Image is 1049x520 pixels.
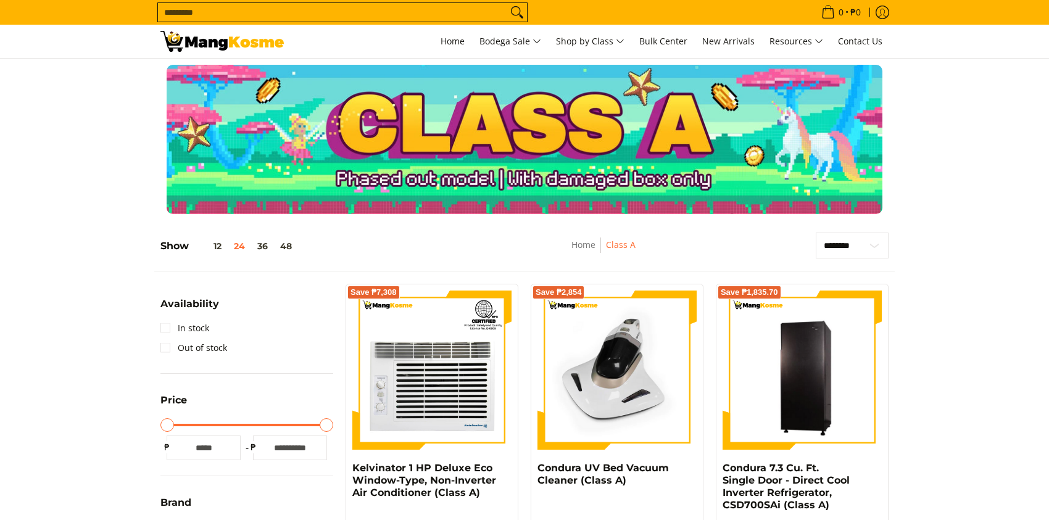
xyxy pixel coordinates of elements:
span: Availability [160,299,219,309]
a: Out of stock [160,338,227,358]
img: Class A | Mang Kosme [160,31,284,52]
button: 12 [189,241,228,251]
a: In stock [160,318,209,338]
span: Save ₱2,854 [536,289,582,296]
a: Bulk Center [633,25,694,58]
a: Shop by Class [550,25,631,58]
span: Save ₱1,835.70 [721,289,778,296]
a: Bodega Sale [473,25,547,58]
a: Home [571,239,595,250]
nav: Breadcrumbs [495,237,711,265]
summary: Open [160,395,187,415]
img: Condura UV Bed Vacuum Cleaner (Class A) [537,291,697,450]
span: Home [441,35,465,47]
span: Shop by Class [556,34,624,49]
span: ₱ [160,441,173,453]
summary: Open [160,299,219,318]
a: Class A [606,239,636,250]
span: 0 [837,8,845,17]
span: New Arrivals [702,35,755,47]
button: Search [507,3,527,22]
span: Resources [769,34,823,49]
img: Kelvinator 1 HP Deluxe Eco Window-Type, Non-Inverter Air Conditioner (Class A) [352,291,512,450]
button: 48 [274,241,298,251]
a: Kelvinator 1 HP Deluxe Eco Window-Type, Non-Inverter Air Conditioner (Class A) [352,462,496,498]
img: Condura 7.3 Cu. Ft. Single Door - Direct Cool Inverter Refrigerator, CSD700SAi (Class A) [723,292,882,448]
button: 36 [251,241,274,251]
span: Bodega Sale [479,34,541,49]
a: Condura UV Bed Vacuum Cleaner (Class A) [537,462,669,486]
nav: Main Menu [296,25,889,58]
span: Price [160,395,187,405]
span: • [818,6,864,19]
a: Contact Us [832,25,889,58]
a: New Arrivals [696,25,761,58]
span: Bulk Center [639,35,687,47]
a: Home [434,25,471,58]
a: Condura 7.3 Cu. Ft. Single Door - Direct Cool Inverter Refrigerator, CSD700SAi (Class A) [723,462,850,511]
h5: Show [160,240,298,252]
span: ₱ [247,441,259,453]
button: 24 [228,241,251,251]
a: Resources [763,25,829,58]
span: Save ₱7,308 [350,289,397,296]
summary: Open [160,498,191,517]
span: ₱0 [848,8,863,17]
span: Contact Us [838,35,882,47]
span: Brand [160,498,191,508]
